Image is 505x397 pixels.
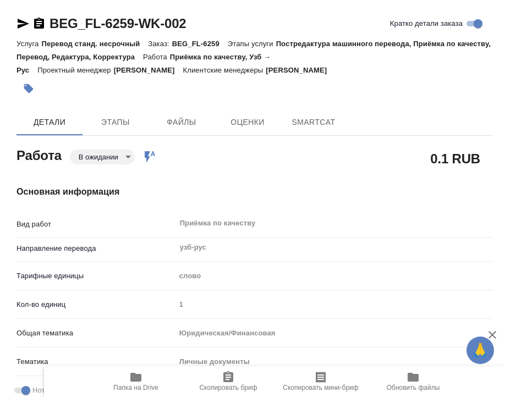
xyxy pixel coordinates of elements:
span: Нотариальный заказ [32,385,102,396]
button: 🙏 [466,337,494,364]
p: Услуга [17,40,41,48]
h4: Основная информация [17,185,493,198]
div: В ожидании [70,150,135,164]
p: Кол-во единиц [17,299,175,310]
span: 🙏 [471,339,490,362]
h2: Работа [17,145,62,164]
span: Скопировать мини-бриф [283,384,358,392]
p: Тематика [17,356,175,367]
p: Работа [143,53,170,61]
h2: 0.1 RUB [430,149,480,168]
div: Личные документы [175,352,493,371]
p: [PERSON_NAME] [114,66,183,74]
span: Папка на Drive [113,384,158,392]
span: Обновить файлы [387,384,440,392]
p: [PERSON_NAME] [266,66,335,74]
p: Вид работ [17,219,175,230]
span: SmartCat [287,115,340,129]
button: Скопировать мини-бриф [275,366,367,397]
input: Пустое поле [175,296,493,312]
div: Юридическая/Финансовая [175,324,493,343]
button: Скопировать бриф [182,366,275,397]
span: Детали [23,115,76,129]
button: Добавить тэг [17,76,41,101]
button: Папка на Drive [90,366,182,397]
p: Заказ: [148,40,172,48]
span: Кратко детали заказа [390,18,463,29]
span: Файлы [155,115,208,129]
p: Направление перевода [17,243,175,254]
p: BEG_FL-6259 [172,40,228,48]
p: Клиентские менеджеры [183,66,266,74]
p: Перевод станд. несрочный [41,40,148,48]
p: Этапы услуги [228,40,276,48]
div: слово [175,267,493,285]
button: Обновить файлы [367,366,459,397]
span: Скопировать бриф [199,384,257,392]
button: В ожидании [75,152,122,162]
p: Тарифные единицы [17,271,175,282]
span: Оценки [221,115,274,129]
a: BEG_FL-6259-WK-002 [50,16,186,31]
p: Общая тематика [17,328,175,339]
button: Скопировать ссылку [32,17,46,30]
p: Проектный менеджер [37,66,113,74]
span: Этапы [89,115,142,129]
button: Скопировать ссылку для ЯМессенджера [17,17,30,30]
